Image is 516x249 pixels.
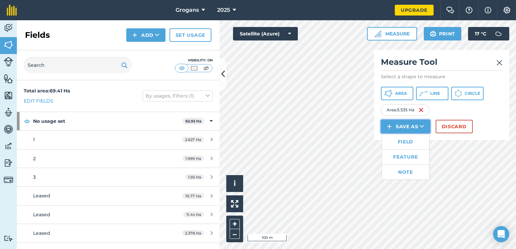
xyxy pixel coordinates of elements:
a: Upgrade [395,5,434,16]
span: 2 [33,156,36,162]
button: 17 °C [468,27,509,40]
a: Feature [382,149,429,164]
img: svg+xml;base64,PHN2ZyB4bWxucz0iaHR0cDovL3d3dy53My5vcmcvMjAwMC9zdmciIHdpZHRoPSIyMiIgaGVpZ2h0PSIzMC... [496,59,502,67]
img: svg+xml;base64,PHN2ZyB4bWxucz0iaHR0cDovL3d3dy53My5vcmcvMjAwMC9zdmciIHdpZHRoPSI1MCIgaGVpZ2h0PSI0MC... [202,65,210,72]
img: svg+xml;base64,PD94bWwgdmVyc2lvbj0iMS4wIiBlbmNvZGluZz0idXRmLTgiPz4KPCEtLSBHZW5lcmF0b3I6IEFkb2JlIE... [4,107,13,117]
button: + [230,219,240,229]
button: Area [381,87,413,100]
img: svg+xml;base64,PHN2ZyB4bWxucz0iaHR0cDovL3d3dy53My5vcmcvMjAwMC9zdmciIHdpZHRoPSIxOCIgaGVpZ2h0PSIyNC... [24,117,30,125]
span: 3 [33,174,36,180]
img: svg+xml;base64,PD94bWwgdmVyc2lvbj0iMS4wIiBlbmNvZGluZz0idXRmLTgiPz4KPCEtLSBHZW5lcmF0b3I6IEFkb2JlIE... [492,27,505,40]
span: 19.77 Ha [182,193,204,199]
a: Edit fields [24,97,53,105]
div: No usage set62.92 Ha [17,112,220,130]
strong: 62.92 Ha [185,119,202,123]
button: – [230,229,240,239]
span: Line [430,91,440,96]
span: 17 ° C [475,27,486,40]
div: Area : 5.535 Ha [381,104,430,116]
button: By usages, Filters (1) [143,90,213,101]
span: Leased [33,193,50,199]
div: Open Intercom Messenger [493,226,509,242]
img: svg+xml;base64,PD94bWwgdmVyc2lvbj0iMS4wIiBlbmNvZGluZz0idXRmLTgiPz4KPCEtLSBHZW5lcmF0b3I6IEFkb2JlIE... [4,158,13,168]
img: svg+xml;base64,PD94bWwgdmVyc2lvbj0iMS4wIiBlbmNvZGluZz0idXRmLTgiPz4KPCEtLSBHZW5lcmF0b3I6IEFkb2JlIE... [4,124,13,134]
button: Save as FieldFeatureNote [381,120,430,133]
span: 2025 [217,6,230,14]
img: svg+xml;base64,PHN2ZyB4bWxucz0iaHR0cDovL3d3dy53My5vcmcvMjAwMC9zdmciIHdpZHRoPSI1MCIgaGVpZ2h0PSI0MC... [190,65,198,72]
button: Measure [367,27,417,40]
a: Field [382,134,429,149]
h2: Measure Tool [381,57,502,71]
span: Circle [465,91,480,96]
span: Leased [33,212,50,218]
img: svg+xml;base64,PHN2ZyB4bWxucz0iaHR0cDovL3d3dy53My5vcmcvMjAwMC9zdmciIHdpZHRoPSI1NiIgaGVpZ2h0PSI2MC... [4,74,13,84]
a: 12.627 Ha [17,131,220,149]
img: svg+xml;base64,PD94bWwgdmVyc2lvbj0iMS4wIiBlbmNvZGluZz0idXRmLTgiPz4KPCEtLSBHZW5lcmF0b3I6IEFkb2JlIE... [4,57,13,66]
h2: Fields [25,30,50,40]
img: svg+xml;base64,PHN2ZyB4bWxucz0iaHR0cDovL3d3dy53My5vcmcvMjAwMC9zdmciIHdpZHRoPSIxNiIgaGVpZ2h0PSIyNC... [418,106,424,114]
span: 1.95 Ha [185,174,204,180]
img: svg+xml;base64,PHN2ZyB4bWxucz0iaHR0cDovL3d3dy53My5vcmcvMjAwMC9zdmciIHdpZHRoPSI1MCIgaGVpZ2h0PSI0MC... [178,65,186,72]
span: Grogans [176,6,199,14]
img: svg+xml;base64,PHN2ZyB4bWxucz0iaHR0cDovL3d3dy53My5vcmcvMjAwMC9zdmciIHdpZHRoPSIxOSIgaGVpZ2h0PSIyNC... [121,61,128,69]
img: A cog icon [503,7,511,13]
img: Ruler icon [375,30,381,37]
img: svg+xml;base64,PHN2ZyB4bWxucz0iaHR0cDovL3d3dy53My5vcmcvMjAwMC9zdmciIHdpZHRoPSIxNyIgaGVpZ2h0PSIxNy... [485,6,491,14]
a: 21.999 Ha [17,149,220,168]
img: svg+xml;base64,PD94bWwgdmVyc2lvbj0iMS4wIiBlbmNvZGluZz0idXRmLTgiPz4KPCEtLSBHZW5lcmF0b3I6IEFkb2JlIE... [4,23,13,33]
button: Discard [436,120,473,133]
button: Add [126,28,165,42]
a: Leased19.77 Ha [17,187,220,205]
span: 2.378 Ha [182,230,204,236]
a: Set usage [170,28,211,42]
span: 11.44 Ha [183,212,204,217]
img: Two speech bubbles overlapping with the left bubble in the forefront [446,7,454,13]
span: Leased [33,230,50,236]
a: 31.95 Ha [17,168,220,186]
img: svg+xml;base64,PD94bWwgdmVyc2lvbj0iMS4wIiBlbmNvZGluZz0idXRmLTgiPz4KPCEtLSBHZW5lcmF0b3I6IEFkb2JlIE... [4,235,13,242]
span: 2.627 Ha [182,137,204,142]
strong: Total area : 69.41 Ha [24,88,70,94]
span: Area [395,91,407,96]
a: Note [382,165,429,179]
img: fieldmargin Logo [7,5,17,16]
a: Leased2.378 Ha [17,224,220,242]
img: svg+xml;base64,PHN2ZyB4bWxucz0iaHR0cDovL3d3dy53My5vcmcvMjAwMC9zdmciIHdpZHRoPSIxOSIgaGVpZ2h0PSIyNC... [430,30,436,38]
img: svg+xml;base64,PHN2ZyB4bWxucz0iaHR0cDovL3d3dy53My5vcmcvMjAwMC9zdmciIHdpZHRoPSIxNCIgaGVpZ2h0PSIyNC... [132,31,137,39]
span: 1 [33,137,35,143]
button: i [226,175,243,192]
div: Visibility: On [175,58,213,63]
img: svg+xml;base64,PD94bWwgdmVyc2lvbj0iMS4wIiBlbmNvZGluZz0idXRmLTgiPz4KPCEtLSBHZW5lcmF0b3I6IEFkb2JlIE... [4,141,13,151]
img: svg+xml;base64,PHN2ZyB4bWxucz0iaHR0cDovL3d3dy53My5vcmcvMjAwMC9zdmciIHdpZHRoPSIxNCIgaGVpZ2h0PSIyNC... [387,122,392,131]
button: Circle [451,87,484,100]
img: Four arrows, one pointing top left, one top right, one bottom right and the last bottom left [231,200,238,207]
span: 1.999 Ha [182,156,204,161]
p: Select a shape to measure [381,73,502,80]
button: Line [416,87,448,100]
strong: No usage set [33,112,182,130]
button: Print [424,27,462,40]
button: Satellite (Azure) [233,27,298,40]
span: i [234,179,236,188]
img: A question mark icon [465,7,473,13]
input: Search [24,57,132,73]
img: svg+xml;base64,PD94bWwgdmVyc2lvbj0iMS4wIiBlbmNvZGluZz0idXRmLTgiPz4KPCEtLSBHZW5lcmF0b3I6IEFkb2JlIE... [4,175,13,185]
a: Leased11.44 Ha [17,205,220,224]
img: svg+xml;base64,PHN2ZyB4bWxucz0iaHR0cDovL3d3dy53My5vcmcvMjAwMC9zdmciIHdpZHRoPSI1NiIgaGVpZ2h0PSI2MC... [4,40,13,50]
img: svg+xml;base64,PHN2ZyB4bWxucz0iaHR0cDovL3d3dy53My5vcmcvMjAwMC9zdmciIHdpZHRoPSI1NiIgaGVpZ2h0PSI2MC... [4,90,13,101]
